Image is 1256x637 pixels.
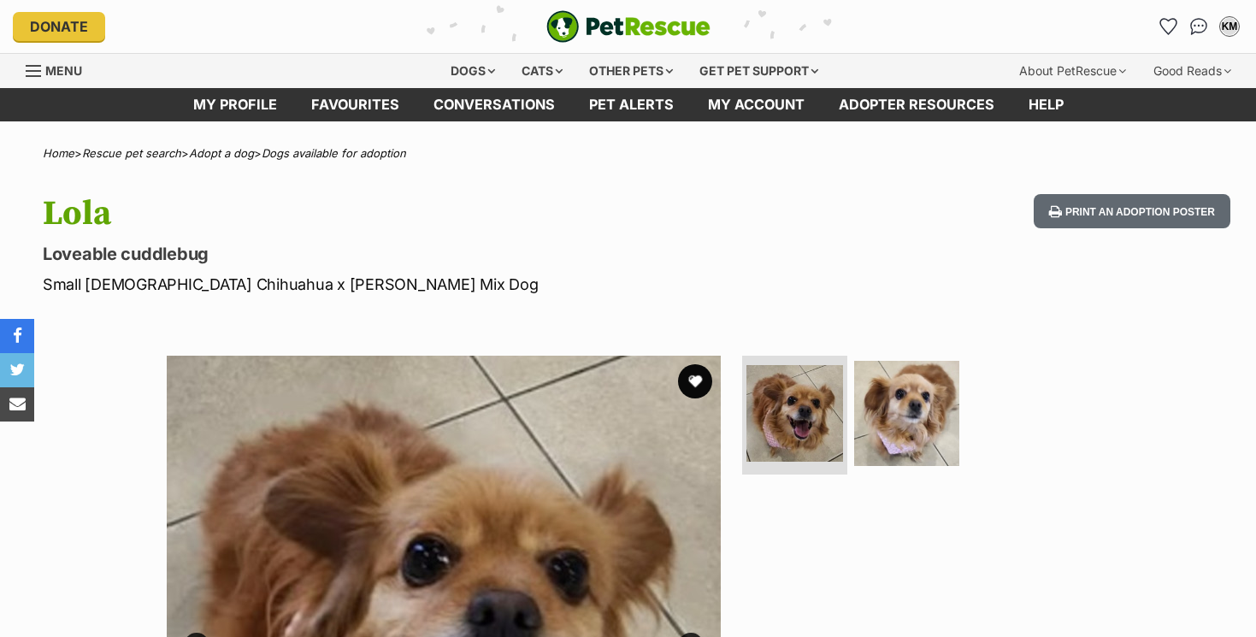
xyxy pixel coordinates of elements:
h1: Lola [43,194,765,233]
img: chat-41dd97257d64d25036548639549fe6c8038ab92f7586957e7f3b1b290dea8141.svg [1190,18,1208,35]
img: Photo of Lola [854,361,959,466]
a: Conversations [1185,13,1212,40]
button: Print an adoption poster [1034,194,1230,229]
a: Help [1011,88,1081,121]
a: Rescue pet search [82,146,181,160]
a: Menu [26,54,94,85]
button: My account [1216,13,1243,40]
a: Pet alerts [572,88,691,121]
div: Get pet support [687,54,830,88]
a: Adopter resources [822,88,1011,121]
div: Cats [510,54,575,88]
div: Other pets [577,54,685,88]
a: PetRescue [546,10,711,43]
img: Photo of Lola [746,365,843,462]
button: favourite [678,364,712,398]
div: Dogs [439,54,507,88]
a: Favourites [1154,13,1182,40]
div: KM [1221,18,1238,35]
p: Loveable cuddlebug [43,242,765,266]
span: Menu [45,63,82,78]
a: Adopt a dog [189,146,254,160]
a: My account [691,88,822,121]
ul: Account quick links [1154,13,1243,40]
div: Good Reads [1141,54,1243,88]
img: logo-e224e6f780fb5917bec1dbf3a21bbac754714ae5b6737aabdf751b685950b380.svg [546,10,711,43]
a: conversations [416,88,572,121]
a: Favourites [294,88,416,121]
p: Small [DEMOGRAPHIC_DATA] Chihuahua x [PERSON_NAME] Mix Dog [43,273,765,296]
a: Dogs available for adoption [262,146,406,160]
div: About PetRescue [1007,54,1138,88]
a: Donate [13,12,105,41]
a: Home [43,146,74,160]
a: My profile [176,88,294,121]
